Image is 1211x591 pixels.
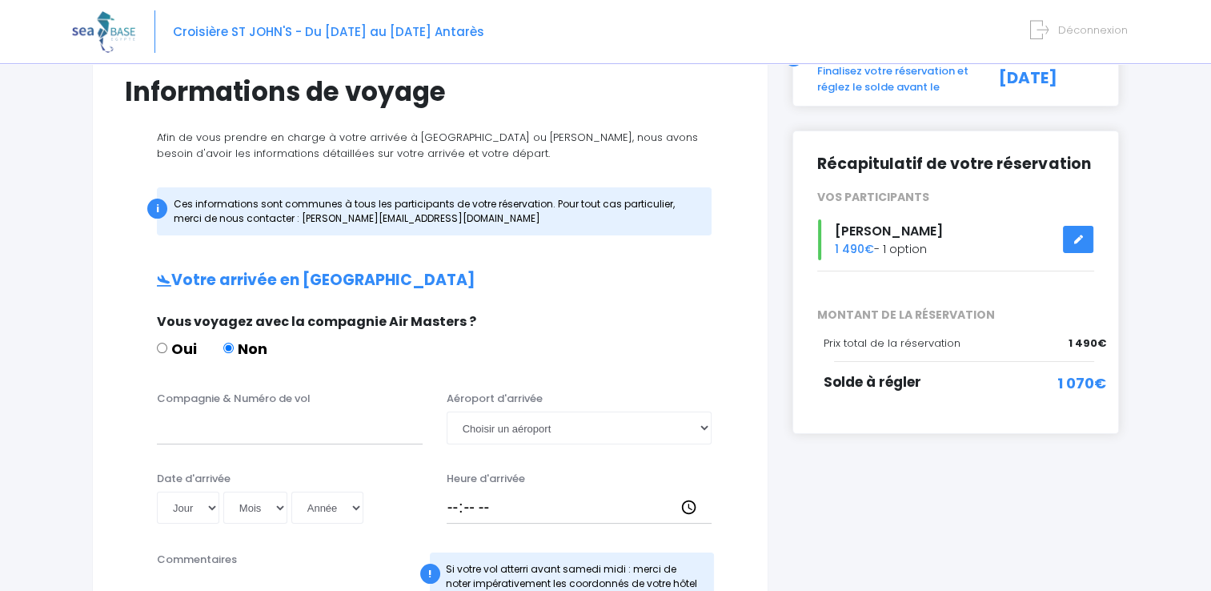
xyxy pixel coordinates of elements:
[157,187,712,235] div: Ces informations sont communes à tous les participants de votre réservation. Pour tout cas partic...
[805,307,1106,324] span: MONTANT DE LA RÉSERVATION
[223,343,234,353] input: Non
[805,63,980,94] div: Finalisez votre réservation et réglez le solde avant le
[1057,372,1106,394] span: 1 070€
[147,199,167,219] div: i
[420,564,440,584] div: !
[125,130,736,161] p: Afin de vous prendre en charge à votre arrivée à [GEOGRAPHIC_DATA] ou [PERSON_NAME], nous avons b...
[824,336,960,351] span: Prix total de la réservation
[1069,336,1106,352] span: 1 490€
[835,241,874,257] span: 1 490€
[157,391,311,407] label: Compagnie & Numéro de vol
[824,372,921,392] span: Solde à régler
[805,189,1106,206] div: VOS PARTICIPANTS
[173,23,484,40] span: Croisière ST JOHN'S - Du [DATE] au [DATE] Antarès
[157,343,167,353] input: Oui
[805,219,1106,260] div: - 1 option
[1058,22,1128,38] span: Déconnexion
[157,552,237,568] label: Commentaires
[817,155,1094,174] h2: Récapitulatif de votre réservation
[447,391,543,407] label: Aéroport d'arrivée
[980,63,1106,94] div: [DATE]
[835,222,943,240] span: [PERSON_NAME]
[223,338,267,360] label: Non
[125,76,736,107] h1: Informations de voyage
[157,312,476,331] span: Vous voyagez avec la compagnie Air Masters ?
[125,271,736,290] h2: Votre arrivée en [GEOGRAPHIC_DATA]
[157,338,197,360] label: Oui
[447,471,525,487] label: Heure d'arrivée
[157,471,231,487] label: Date d'arrivée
